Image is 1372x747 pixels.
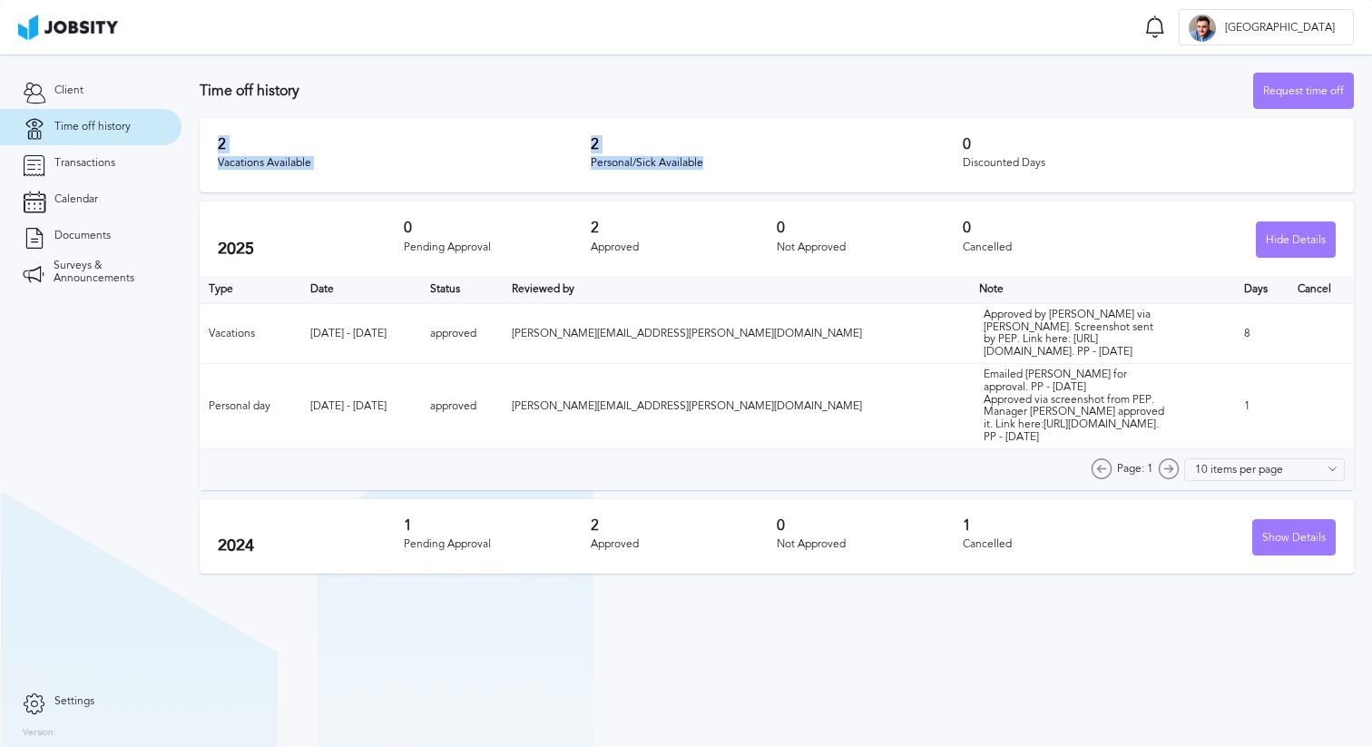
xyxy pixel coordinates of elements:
span: Client [54,84,83,97]
th: Toggle SortBy [970,276,1235,303]
h3: 2 [218,136,591,152]
div: Vacations Available [218,157,591,170]
div: Emailed [PERSON_NAME] for approval. PP - [DATE] Approved via screenshot from PEP. Manager [PERSON... [984,369,1165,444]
h2: 2024 [218,536,404,555]
td: approved [421,364,503,449]
h3: 2 [591,517,777,534]
h3: 1 [404,517,590,534]
div: Show Details [1253,520,1335,556]
label: Version: [23,728,56,739]
h3: 2 [591,220,777,236]
div: Not Approved [777,241,963,254]
h3: 0 [777,517,963,534]
span: [PERSON_NAME][EMAIL_ADDRESS][PERSON_NAME][DOMAIN_NAME] [512,327,862,339]
td: [DATE] - [DATE] [301,303,421,363]
span: Surveys & Announcements [54,260,159,285]
span: Documents [54,230,111,242]
h3: 0 [777,220,963,236]
h3: 0 [963,220,1149,236]
th: Cancel [1289,276,1354,303]
span: [PERSON_NAME][EMAIL_ADDRESS][PERSON_NAME][DOMAIN_NAME] [512,399,862,412]
button: Request time off [1253,73,1354,109]
td: 8 [1235,303,1288,363]
th: Toggle SortBy [421,276,503,303]
h2: 2025 [218,240,404,259]
span: Calendar [54,193,98,206]
span: Settings [54,695,94,708]
img: ab4bad089aa723f57921c736e9817d99.png [18,15,118,40]
div: Request time off [1254,74,1353,110]
div: Pending Approval [404,538,590,551]
div: Cancelled [963,241,1149,254]
span: Time off history [54,121,131,133]
div: Pending Approval [404,241,590,254]
div: Approved by [PERSON_NAME] via [PERSON_NAME]. Screenshot sent by PEP. Link here: [URL][DOMAIN_NAME... [984,309,1165,359]
button: Hide Details [1256,221,1336,258]
h3: 1 [963,517,1149,534]
h3: 0 [963,136,1336,152]
span: Page: 1 [1117,463,1153,476]
h3: Time off history [200,83,1253,99]
td: Vacations [200,303,301,363]
td: approved [421,303,503,363]
button: W[GEOGRAPHIC_DATA] [1179,9,1354,45]
div: Not Approved [777,538,963,551]
div: Discounted Days [963,157,1336,170]
td: Personal day [200,364,301,449]
h3: 0 [404,220,590,236]
div: Hide Details [1257,222,1335,259]
button: Show Details [1252,519,1336,555]
th: Toggle SortBy [503,276,970,303]
h3: 2 [591,136,964,152]
td: 1 [1235,364,1288,449]
td: [DATE] - [DATE] [301,364,421,449]
span: [GEOGRAPHIC_DATA] [1216,22,1344,34]
div: Approved [591,241,777,254]
span: Transactions [54,157,115,170]
th: Type [200,276,301,303]
div: Personal/Sick Available [591,157,964,170]
div: Cancelled [963,538,1149,551]
th: Days [1235,276,1288,303]
th: Toggle SortBy [301,276,421,303]
div: W [1189,15,1216,42]
div: Approved [591,538,777,551]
